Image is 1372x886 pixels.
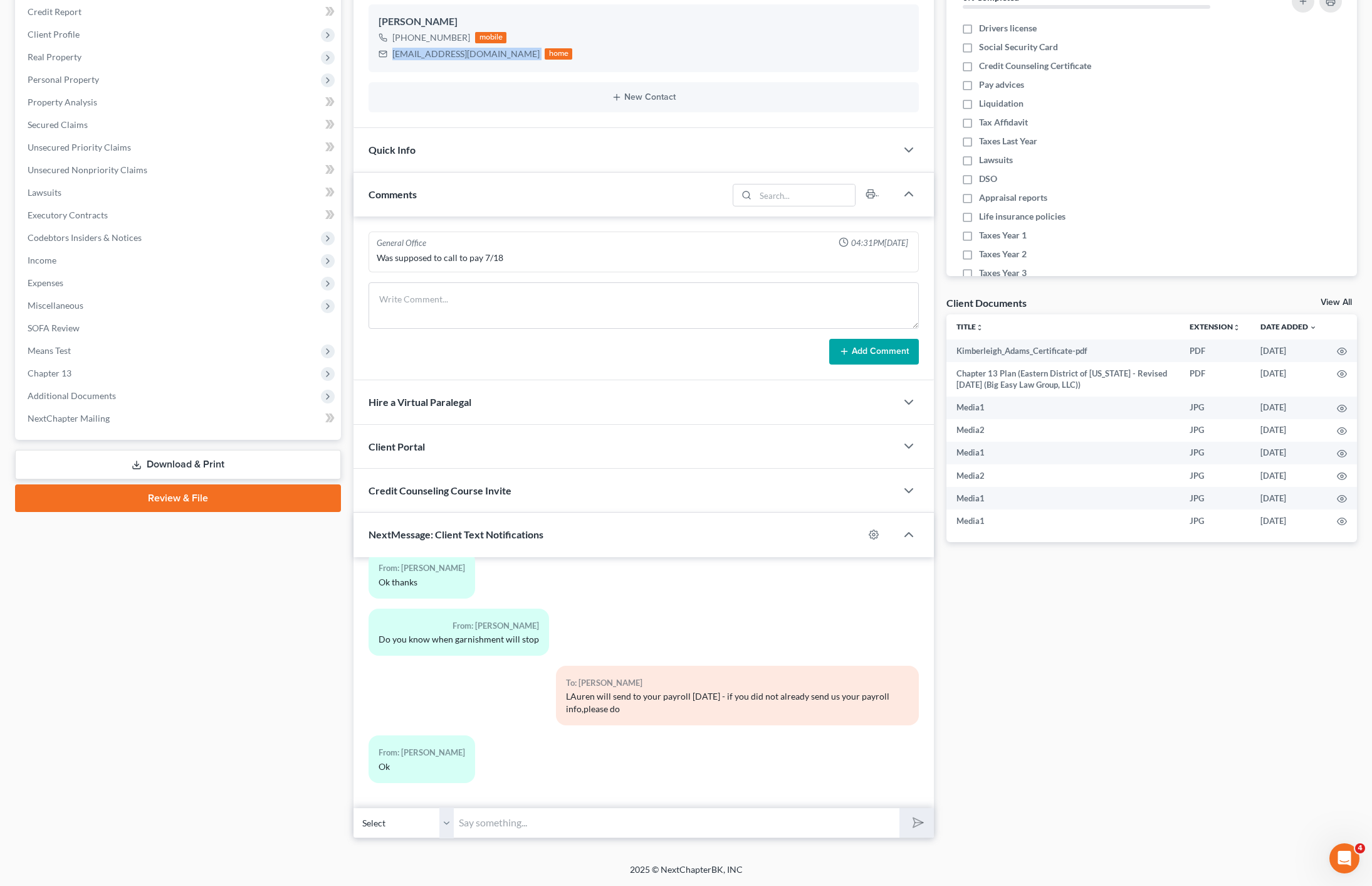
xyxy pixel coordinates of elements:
[28,142,131,152] span: Unsecured Priority Claims
[369,188,417,200] span: Comments
[979,210,1066,223] span: Life insurance policies
[946,296,1027,309] div: Client Documents
[28,232,142,243] span: Codebtors Insiders & Notices
[1180,362,1250,397] td: PDF
[28,187,61,198] span: Lawsuits
[1321,298,1352,307] a: View All
[979,41,1058,53] span: Social Security Card
[1260,322,1317,331] a: Date Added expand_more
[28,390,116,401] span: Additional Documents
[1180,510,1250,532] td: JPG
[28,51,81,62] span: Real Property
[1250,487,1327,510] td: [DATE]
[1329,843,1359,873] iframe: Intercom live chat
[18,317,341,339] a: SOFA Review
[369,396,471,408] span: Hire a Virtual Paralegal
[18,407,341,430] a: NextChapter Mailing
[475,32,506,43] div: mobile
[15,484,341,512] a: Review & File
[18,91,341,114] a: Property Analysis
[1250,397,1327,419] td: [DATE]
[755,184,855,206] input: Search...
[18,136,341,159] a: Unsecured Priority Claims
[1180,464,1250,487] td: JPG
[545,48,572,60] div: home
[329,863,1044,886] div: 2025 © NextChapterBK, INC
[28,300,83,311] span: Miscellaneous
[979,78,1024,91] span: Pay advices
[28,119,88,130] span: Secured Claims
[976,324,983,331] i: unfold_more
[979,97,1024,110] span: Liquidation
[379,576,465,589] div: Ok thanks
[1355,843,1365,853] span: 4
[379,561,465,575] div: From: [PERSON_NAME]
[979,22,1037,35] span: Drivers license
[1180,442,1250,464] td: JPG
[1250,419,1327,442] td: [DATE]
[979,60,1091,72] span: Credit Counseling Certificate
[369,440,425,452] span: Client Portal
[28,368,71,378] span: Chapter 13
[379,92,908,102] button: New Contact
[979,229,1027,242] span: Taxes Year 1
[15,450,341,479] a: Download & Print
[377,237,426,249] div: General Office
[18,159,341,181] a: Unsecured Nonpriority Claims
[1233,324,1240,331] i: unfold_more
[379,633,539,646] div: Do you know when garnishment will stop
[18,114,341,136] a: Secured Claims
[379,745,465,760] div: From: [PERSON_NAME]
[979,135,1037,147] span: Taxes Last Year
[1180,419,1250,442] td: JPG
[946,442,1180,464] td: Media1
[369,144,416,156] span: Quick Info
[946,419,1180,442] td: Media2
[1250,339,1327,362] td: [DATE]
[946,397,1180,419] td: Media1
[946,339,1180,362] td: Kimberleigh_Adams_Certificate-pdf
[1180,339,1250,362] td: PDF
[28,29,80,40] span: Client Profile
[1250,442,1327,464] td: [DATE]
[979,116,1028,129] span: Tax Affidavit
[1309,324,1317,331] i: expand_more
[979,191,1047,204] span: Appraisal reports
[28,277,63,288] span: Expenses
[851,237,908,249] span: 04:31PM[DATE]
[1250,464,1327,487] td: [DATE]
[379,761,465,773] div: Ok
[946,487,1180,510] td: Media1
[28,6,81,17] span: Credit Report
[454,808,899,838] input: Say something...
[566,690,908,715] div: LAuren will send to your payroll [DATE] - if you did not already send us your payroll info,please do
[28,210,108,220] span: Executory Contracts
[1250,362,1327,397] td: [DATE]
[956,322,983,331] a: Titleunfold_more
[1190,322,1240,331] a: Extensionunfold_more
[979,248,1027,260] span: Taxes Year 2
[28,323,80,333] span: SOFA Review
[1250,510,1327,532] td: [DATE]
[392,48,540,60] div: [EMAIL_ADDRESS][DOMAIN_NAME]
[28,413,110,424] span: NextChapter Mailing
[369,528,543,540] span: NextMessage: Client Text Notifications
[18,204,341,227] a: Executory Contracts
[1180,397,1250,419] td: JPG
[28,164,147,175] span: Unsecured Nonpriority Claims
[28,255,56,265] span: Income
[392,31,470,44] div: [PHONE_NUMBER]
[18,1,341,23] a: Credit Report
[946,510,1180,532] td: Media1
[946,362,1180,397] td: Chapter 13 Plan (Eastern District of [US_STATE] - Revised [DATE] (Big Easy Law Group, LLC))
[28,97,97,107] span: Property Analysis
[979,154,1013,166] span: Lawsuits
[1180,487,1250,510] td: JPG
[379,14,908,29] div: [PERSON_NAME]
[377,252,910,264] div: Was supposed to call to pay 7/18
[829,339,919,365] button: Add Comment
[28,345,71,356] span: Means Test
[946,464,1180,487] td: Media2
[369,484,511,496] span: Credit Counseling Course Invite
[379,619,539,633] div: From: [PERSON_NAME]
